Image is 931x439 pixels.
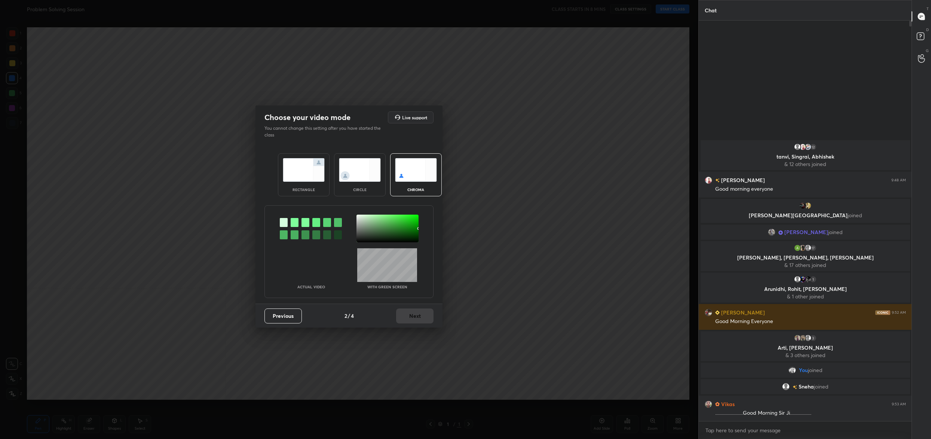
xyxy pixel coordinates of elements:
img: d4d11dba1d1f4fb28179e35bab1bf5e2.jpg [804,143,812,151]
span: You [799,367,808,373]
p: With green screen [367,285,407,289]
span: joined [828,229,843,235]
img: default.png [782,383,790,390]
p: T [927,6,929,12]
div: grid [699,139,912,421]
img: 3 [804,276,812,283]
p: [PERSON_NAME], [PERSON_NAME], [PERSON_NAME] [705,255,906,261]
img: b16c0645115c416e95665562107767fc.jpg [804,202,812,209]
p: Actual Video [297,285,325,289]
h2: Choose your video mode [264,113,350,122]
img: Learner_Badge_beginner_1_8b307cf2a0.svg [715,310,720,315]
img: default.png [804,244,812,252]
img: default.png [794,143,801,151]
div: rectangle [289,188,319,191]
img: 3d7d5d53a47d451aac34bf1a3383bf75.29313146_3 [705,176,712,184]
span: Sneha [799,384,814,390]
button: Previous [264,308,302,323]
h5: Live support [402,115,427,120]
h4: 2 [344,312,347,320]
img: circleScreenIcon.acc0effb.svg [339,158,381,182]
img: 3d7d5d53a47d451aac34bf1a3383bf75.29313146_3 [799,143,806,151]
img: 8a00575793784efba19b0fb88d013578.jpg [788,366,796,374]
p: & 12 others joined [705,161,906,167]
h6: [PERSON_NAME] [720,176,765,184]
div: Good morning everyone [715,185,906,193]
div: 3 [809,334,817,342]
img: chromaScreenIcon.c19ab0a0.svg [395,158,437,182]
img: e28b8bb377d74338a79f1d8a88c1140a.jpg [705,309,712,316]
img: f248cce7b9e2456ca32010aac563d9f5.jpg [799,244,806,252]
img: iconic-dark.1390631f.png [875,310,890,315]
img: Learner_Badge_scholar_0185234fc8.svg [778,230,783,235]
img: fbc1cf36bb0c42449cb91cbdd5c42db5.jpg [794,334,801,342]
p: G [926,48,929,53]
div: 9:53 AM [892,402,906,406]
img: 5ca5a93baf5f4546bba1aaeb10e465cb.jpg [799,202,806,209]
h4: 4 [351,312,354,320]
img: default.png [804,334,812,342]
img: no-rating-badge.077c3623.svg [793,385,797,389]
p: & 17 others joined [705,262,906,268]
div: 12 [809,143,817,151]
p: You cannot change this setting after you have started the class [264,125,386,138]
h4: / [348,312,350,320]
div: 1 [809,276,817,283]
div: 9:48 AM [891,178,906,182]
span: joined [847,212,862,219]
p: [PERSON_NAME][GEOGRAPHIC_DATA] [705,212,906,218]
img: 39ae3ba0677b41308ff590af33205456.jpg [799,334,806,342]
p: Arunidhi, Rohit, [PERSON_NAME] [705,286,906,292]
img: 65cf5edac3ec4d20b4a06a14ba9965ea.jpg [799,276,806,283]
div: .........................Good Morning Sir Ji................... [715,409,906,417]
h6: [PERSON_NAME] [720,308,765,316]
div: 17 [809,244,817,252]
span: joined [814,384,829,390]
img: default.png [794,276,801,283]
span: [PERSON_NAME] [784,229,828,235]
img: normalScreenIcon.ae25ed63.svg [283,158,325,182]
p: D [926,27,929,33]
div: Good Morning Everyone [715,318,906,325]
p: Arti, [PERSON_NAME] [705,345,906,351]
img: no-rating-badge.077c3623.svg [715,178,720,182]
p: & 3 others joined [705,352,906,358]
img: 03e8690dfce84202a08090815fedffbe.jpg [705,400,712,408]
img: edb0578e7342401bb6ce4e00c183b5c2.jpg [768,228,775,236]
p: & 1 other joined [705,294,906,300]
img: Learner_Badge_hustler_a18805edde.svg [715,402,720,406]
span: joined [808,367,822,373]
div: 9:52 AM [892,310,906,315]
p: Chat [699,0,723,20]
div: chroma [401,188,431,191]
img: 40eb4ab65778456da907dd2c9c8eaf6e.jpg [794,244,801,252]
h6: Vikas [720,400,735,408]
p: tanvi, Singrai, Abhishek [705,154,906,160]
div: circle [345,188,375,191]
